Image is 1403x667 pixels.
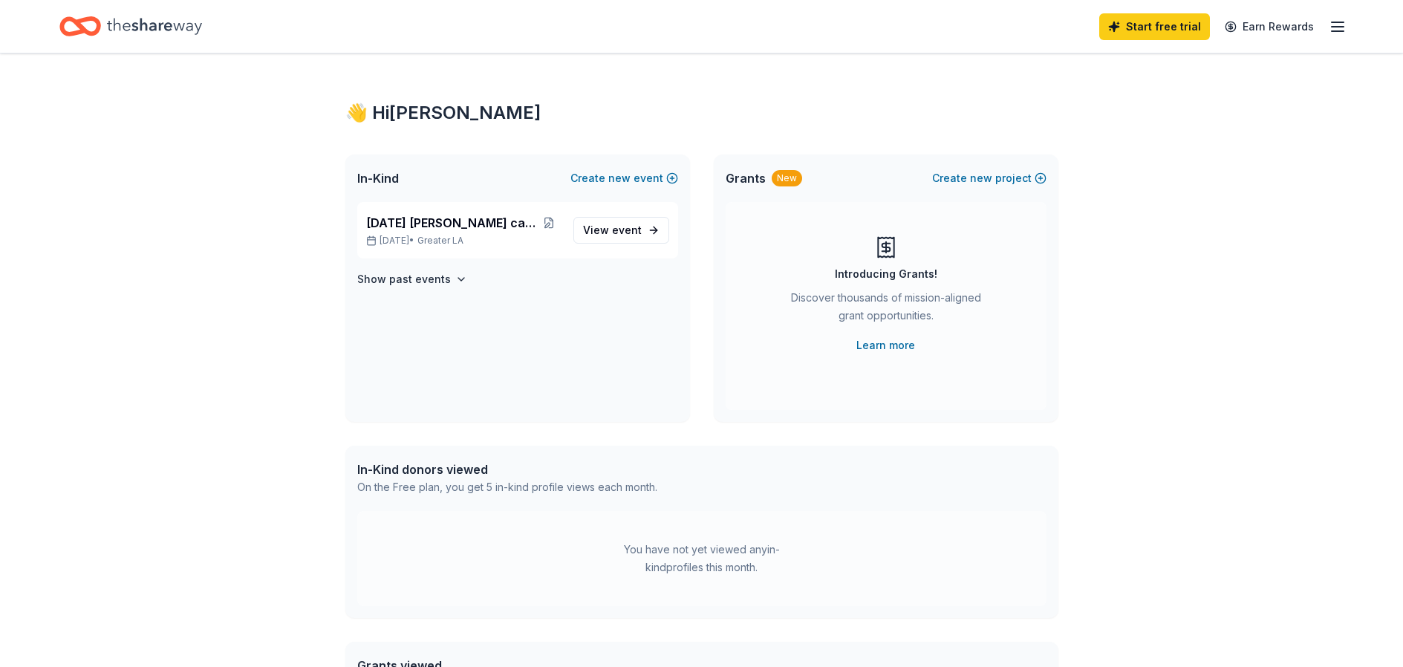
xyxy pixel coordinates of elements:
[726,169,766,187] span: Grants
[583,221,642,239] span: View
[357,270,451,288] h4: Show past events
[856,336,915,354] a: Learn more
[59,9,202,44] a: Home
[785,289,987,331] div: Discover thousands of mission-aligned grant opportunities.
[970,169,992,187] span: new
[357,169,399,187] span: In-Kind
[417,235,463,247] span: Greater LA
[1099,13,1210,40] a: Start free trial
[608,169,631,187] span: new
[366,235,561,247] p: [DATE] •
[612,224,642,236] span: event
[573,217,669,244] a: View event
[772,170,802,186] div: New
[366,214,537,232] span: [DATE] [PERSON_NAME] care event
[357,270,467,288] button: Show past events
[609,541,795,576] div: You have not yet viewed any in-kind profiles this month.
[357,461,657,478] div: In-Kind donors viewed
[835,265,937,283] div: Introducing Grants!
[1216,13,1323,40] a: Earn Rewards
[345,101,1058,125] div: 👋 Hi [PERSON_NAME]
[932,169,1046,187] button: Createnewproject
[570,169,678,187] button: Createnewevent
[357,478,657,496] div: On the Free plan, you get 5 in-kind profile views each month.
